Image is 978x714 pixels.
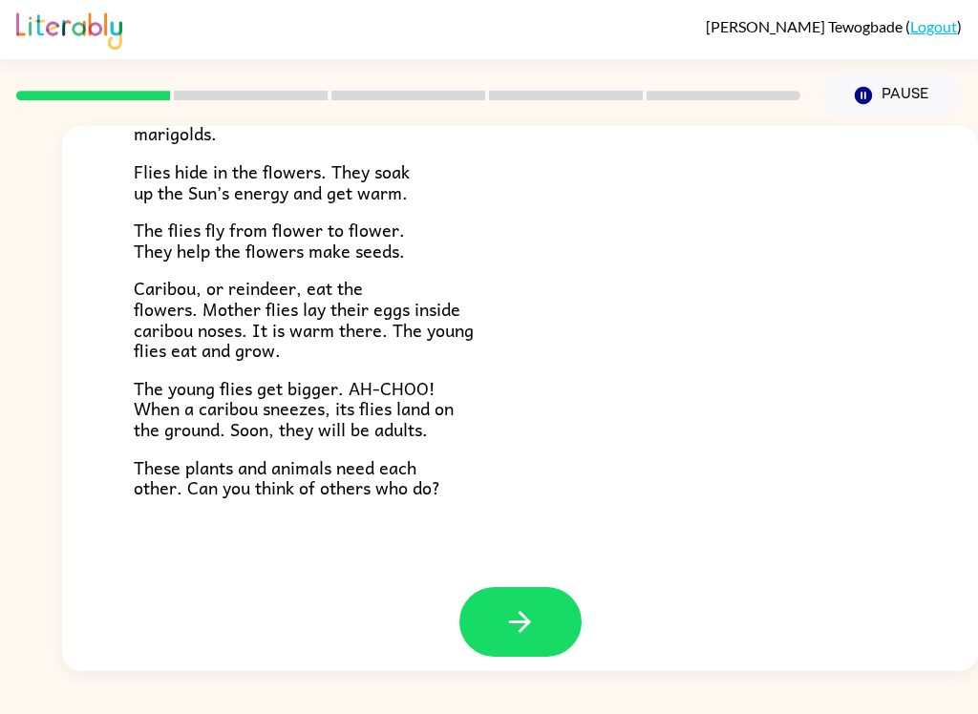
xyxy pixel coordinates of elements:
[706,17,905,35] span: [PERSON_NAME] Tewogbade
[910,17,957,35] a: Logout
[134,157,410,206] span: Flies hide in the flowers. They soak up the Sun’s energy and get warm.
[706,17,962,35] div: ( )
[823,73,962,117] button: Pause
[16,8,122,50] img: Literably
[134,216,405,264] span: The flies fly from flower to flower. They help the flowers make seeds.
[134,374,454,443] span: The young flies get bigger. AH-CHOO! When a caribou sneezes, its flies land on the ground. Soon, ...
[134,274,474,364] span: Caribou, or reindeer, eat the flowers. Mother flies lay their eggs inside caribou noses. It is wa...
[134,453,440,502] span: These plants and animals need each other. Can you think of others who do?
